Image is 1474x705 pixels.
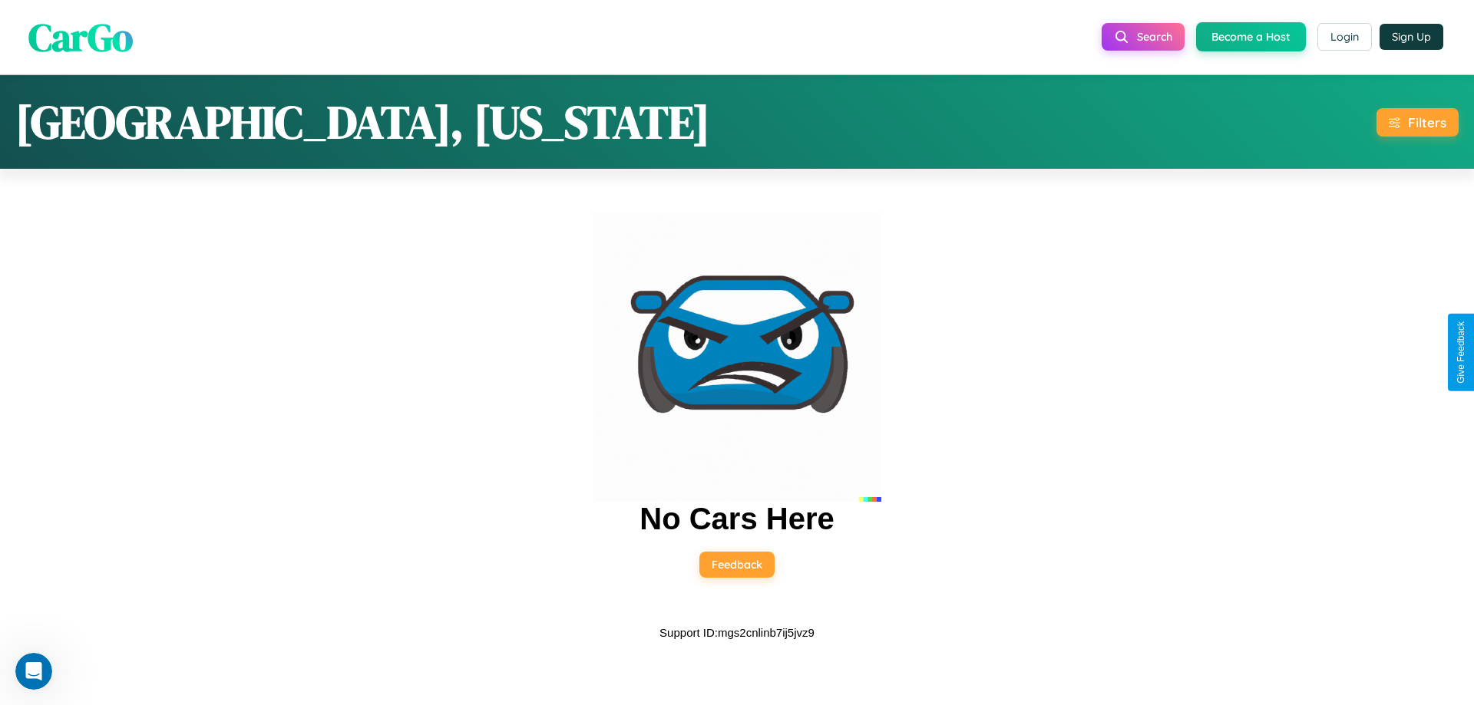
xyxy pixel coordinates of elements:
p: Support ID: mgs2cnlinb7ij5jvz9 [659,622,815,643]
button: Filters [1377,108,1459,137]
div: Give Feedback [1456,321,1466,384]
div: Filters [1408,114,1446,130]
span: Search [1137,30,1172,44]
button: Become a Host [1196,22,1306,51]
h2: No Cars Here [640,502,834,536]
span: CarGo [28,10,133,63]
button: Sign Up [1380,24,1443,50]
iframe: Intercom live chat [15,653,52,690]
h1: [GEOGRAPHIC_DATA], [US_STATE] [15,91,710,153]
button: Search [1102,23,1185,51]
button: Feedback [699,552,775,578]
button: Login [1317,23,1372,51]
img: car [593,213,881,502]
